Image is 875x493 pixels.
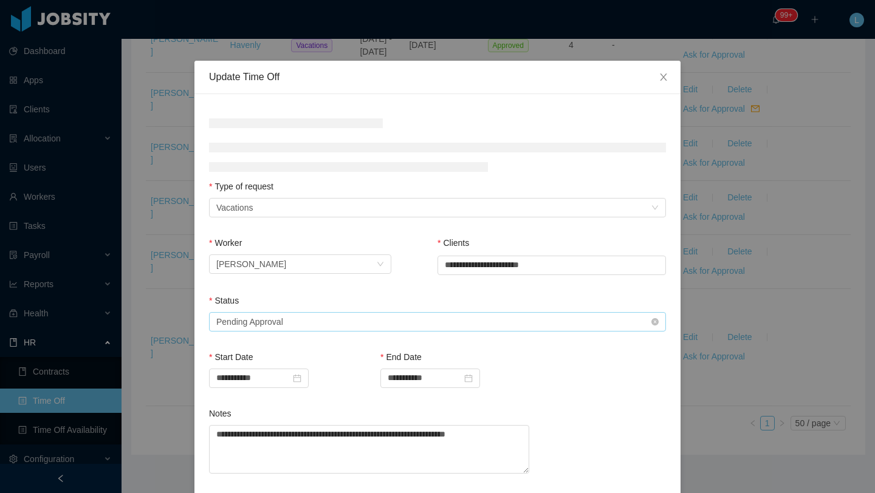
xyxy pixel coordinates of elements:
label: Clients [437,238,469,248]
div: Vacations [216,199,253,217]
button: Close [647,61,681,95]
i: icon: calendar [293,374,301,382]
label: Type of request [209,182,273,191]
div: Sergio Magluf [216,255,286,273]
i: icon: calendar [464,374,473,382]
label: Notes [209,409,232,418]
label: End Date [380,352,422,362]
label: Worker [209,238,242,248]
i: icon: close [659,72,668,82]
div: Update Time Off [209,70,666,84]
label: Status [209,296,239,305]
label: Start Date [209,352,253,362]
textarea: Notes [209,425,529,474]
div: Pending Approval [216,313,283,331]
i: icon: close-circle [651,318,659,325]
